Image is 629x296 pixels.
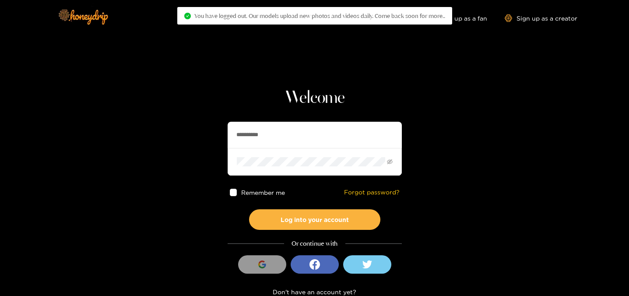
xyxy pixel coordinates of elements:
[228,239,402,249] div: Or continue with
[387,159,393,165] span: eye-invisible
[184,13,191,19] span: check-circle
[249,209,380,230] button: Log into your account
[228,88,402,109] h1: Welcome
[427,14,487,22] a: Sign up as a fan
[194,12,445,19] span: You have logged out. Our models upload new photos and videos daily. Come back soon for more..
[505,14,577,22] a: Sign up as a creator
[344,189,400,196] a: Forgot password?
[241,189,285,196] span: Remember me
